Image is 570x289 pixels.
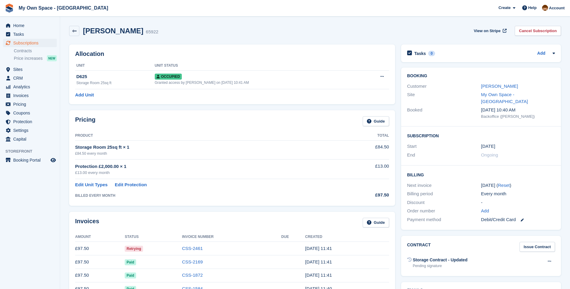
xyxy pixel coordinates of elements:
a: CSS-2461 [182,246,203,251]
span: Paid [125,272,136,278]
span: Account [549,5,565,11]
th: Due [281,232,305,242]
a: menu [3,156,57,164]
div: Next invoice [407,182,481,189]
time: 2025-06-16 10:41:32 UTC [305,272,332,278]
div: Customer [407,83,481,90]
a: Edit Protection [115,181,147,188]
time: 2025-07-16 10:41:38 UTC [305,259,332,264]
a: My Own Space - [GEOGRAPHIC_DATA] [481,92,528,104]
a: Guide [363,218,389,228]
th: Status [125,232,182,242]
span: Pricing [13,100,49,108]
time: 2025-08-16 10:41:00 UTC [305,246,332,251]
h2: Contract [407,242,431,252]
div: Backoffice ([PERSON_NAME]) [481,114,555,120]
div: Storage Contract - Updated [413,257,468,263]
div: 65922 [146,29,158,35]
th: Unit [75,61,155,71]
span: Help [528,5,537,11]
div: £84.50 every month [75,151,338,156]
div: £97.50 [338,192,389,199]
h2: Invoices [75,218,99,228]
span: Invoices [13,91,49,100]
div: Discount [407,199,481,206]
div: Debit/Credit Card [481,216,555,223]
span: Price increases [14,56,43,61]
div: NEW [47,55,57,61]
div: BILLED EVERY MONTH [75,193,338,198]
div: Pending signature [413,263,468,269]
a: Add [481,208,489,214]
a: My Own Space - [GEOGRAPHIC_DATA] [16,3,111,13]
a: View on Stripe [471,26,508,36]
div: Booked [407,107,481,119]
a: CSS-1872 [182,272,203,278]
a: menu [3,30,57,38]
span: Subscriptions [13,39,49,47]
div: [DATE] 10:40 AM [481,107,555,114]
a: menu [3,91,57,100]
span: Create [498,5,511,11]
div: End [407,152,481,159]
span: Settings [13,126,49,135]
span: Protection [13,117,49,126]
th: Created [305,232,389,242]
th: Invoice Number [182,232,281,242]
div: - [481,199,555,206]
a: Reset [498,183,510,188]
a: menu [3,135,57,143]
div: 0 [428,51,435,56]
a: Price increases NEW [14,55,57,62]
a: Add [537,50,545,57]
span: View on Stripe [474,28,501,34]
a: menu [3,39,57,47]
a: menu [3,65,57,74]
a: menu [3,126,57,135]
th: Product [75,131,338,141]
span: Retrying [125,246,143,252]
div: Storage Room 25sq ft × 1 [75,144,338,151]
div: Payment method [407,216,481,223]
a: menu [3,74,57,82]
div: Site [407,91,481,105]
div: Protection £2,000.00 × 1 [75,163,338,170]
h2: Subscription [407,132,555,138]
div: Storage Room 25sq ft [76,80,155,86]
span: CRM [13,74,49,82]
a: menu [3,109,57,117]
a: Preview store [50,157,57,164]
span: Paid [125,259,136,265]
div: Granted access by [PERSON_NAME] on [DATE] 10:41 AM [155,80,361,85]
th: Unit Status [155,61,361,71]
div: Billing period [407,190,481,197]
a: menu [3,117,57,126]
div: [DATE] ( ) [481,182,555,189]
a: menu [3,83,57,91]
a: CSS-2169 [182,259,203,264]
span: Storefront [5,148,60,154]
span: Ongoing [481,152,498,157]
th: Total [338,131,389,141]
th: Amount [75,232,125,242]
div: Order number [407,208,481,214]
div: Every month [481,190,555,197]
span: Home [13,21,49,30]
td: £13.00 [338,160,389,179]
img: Paula Harris [542,5,548,11]
a: Cancel Subscription [515,26,561,36]
h2: Tasks [414,51,426,56]
span: Capital [13,135,49,143]
span: Tasks [13,30,49,38]
h2: Pricing [75,116,96,126]
div: £13.00 every month [75,170,338,176]
span: Analytics [13,83,49,91]
div: Start [407,143,481,150]
a: Edit Unit Types [75,181,108,188]
span: Booking Portal [13,156,49,164]
span: Sites [13,65,49,74]
a: Add Unit [75,92,94,99]
h2: Booking [407,74,555,78]
h2: Billing [407,172,555,178]
a: Issue Contract [520,242,555,252]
